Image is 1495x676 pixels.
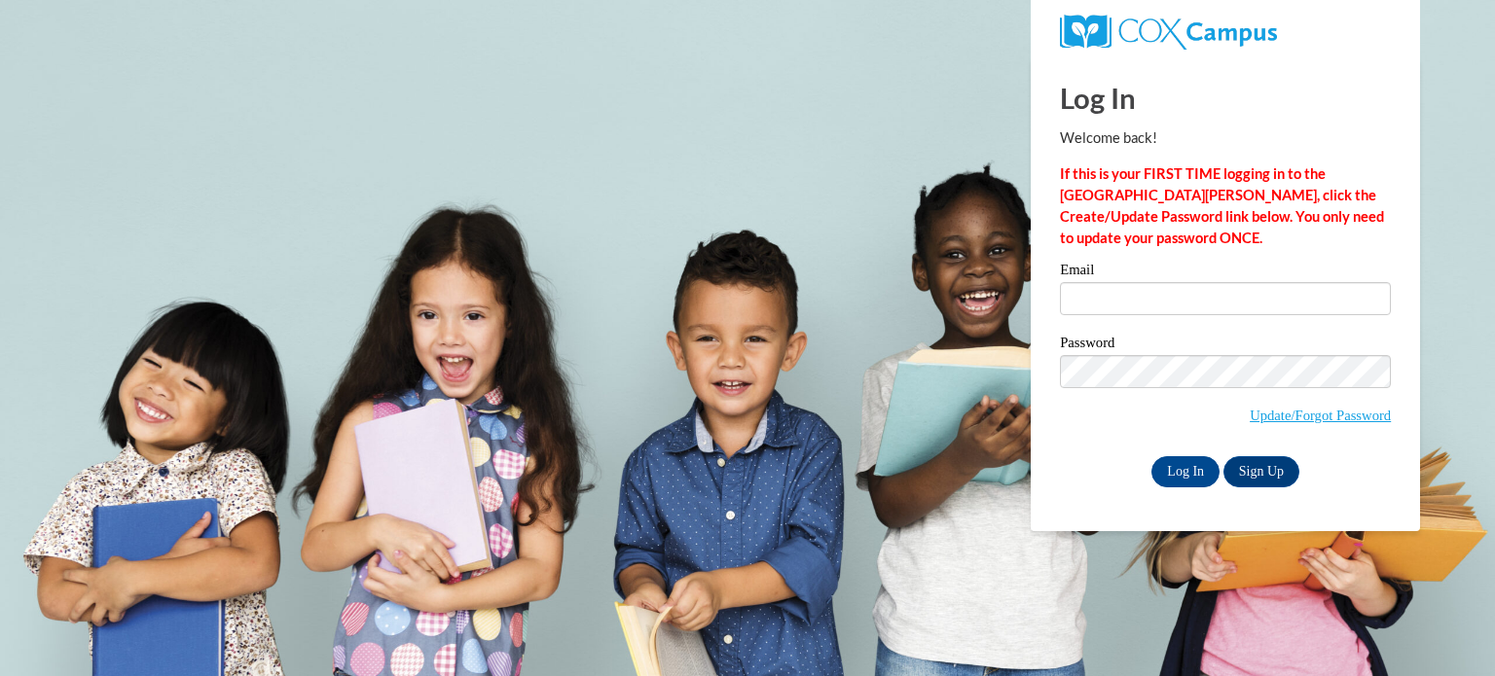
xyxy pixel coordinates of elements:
[1060,127,1391,149] p: Welcome back!
[1060,165,1384,246] strong: If this is your FIRST TIME logging in to the [GEOGRAPHIC_DATA][PERSON_NAME], click the Create/Upd...
[1250,408,1391,423] a: Update/Forgot Password
[1060,15,1277,50] img: COX Campus
[1060,263,1391,282] label: Email
[1060,78,1391,118] h1: Log In
[1151,456,1220,487] input: Log In
[1060,22,1277,39] a: COX Campus
[1223,456,1299,487] a: Sign Up
[1060,336,1391,355] label: Password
